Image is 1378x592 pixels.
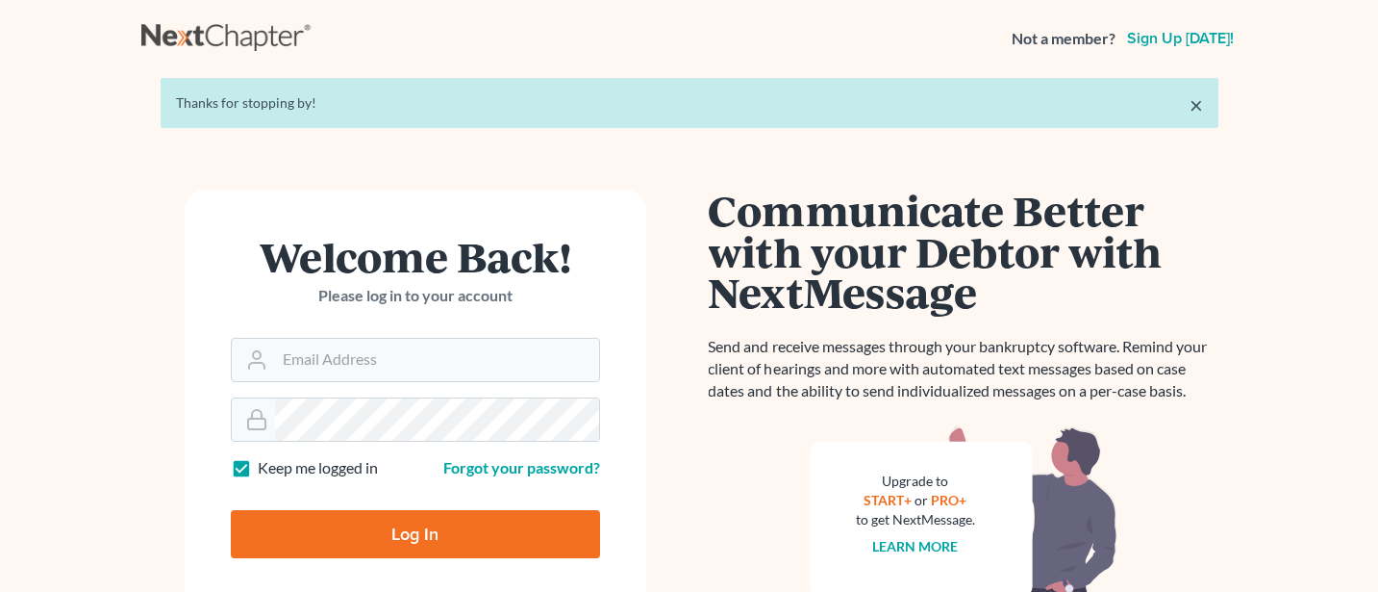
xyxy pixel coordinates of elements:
[864,492,912,508] a: START+
[1123,31,1238,46] a: Sign up [DATE]!
[176,93,1203,113] div: Thanks for stopping by!
[872,538,958,554] a: Learn more
[914,492,928,508] span: or
[231,236,600,277] h1: Welcome Back!
[856,510,975,529] div: to get NextMessage.
[709,336,1218,402] p: Send and receive messages through your bankruptcy software. Remind your client of hearings and mo...
[231,510,600,558] input: Log In
[1190,93,1203,116] a: ×
[275,339,599,381] input: Email Address
[231,285,600,307] p: Please log in to your account
[443,458,600,476] a: Forgot your password?
[931,492,966,508] a: PRO+
[1012,28,1115,50] strong: Not a member?
[709,190,1218,313] h1: Communicate Better with your Debtor with NextMessage
[856,472,975,491] div: Upgrade to
[258,457,378,479] label: Keep me logged in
